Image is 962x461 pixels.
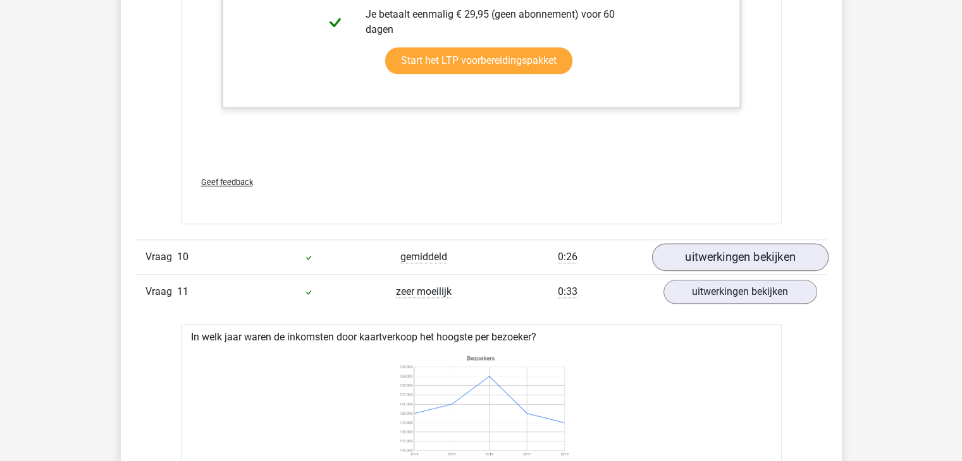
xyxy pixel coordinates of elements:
[663,280,817,304] a: uitwerkingen bekijken
[177,251,188,263] span: 10
[400,251,447,263] span: gemiddeld
[201,177,253,187] span: Geef feedback
[396,285,452,298] span: zeer moeilijk
[651,244,828,272] a: uitwerkingen bekijken
[558,285,577,298] span: 0:33
[145,284,177,299] span: Vraag
[558,251,577,263] span: 0:26
[385,47,572,74] a: Start het LTP voorbereidingspakket
[177,285,188,297] span: 11
[145,249,177,265] span: Vraag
